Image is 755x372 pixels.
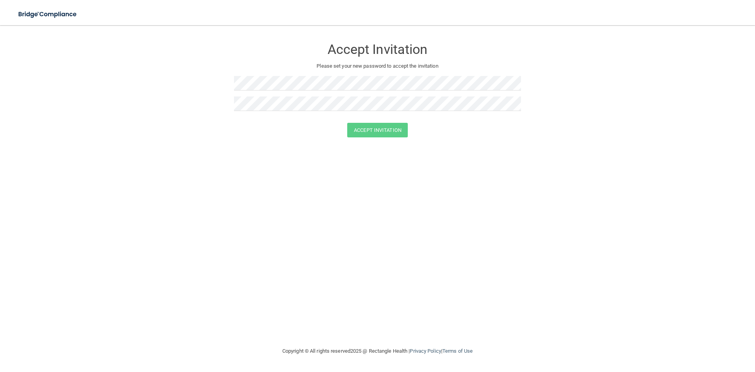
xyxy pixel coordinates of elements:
a: Privacy Policy [410,348,441,354]
div: Copyright © All rights reserved 2025 @ Rectangle Health | | [234,339,521,364]
button: Accept Invitation [347,123,408,137]
img: bridge_compliance_login_screen.278c3ca4.svg [12,6,84,22]
h3: Accept Invitation [234,42,521,57]
a: Terms of Use [442,348,473,354]
p: Please set your new password to accept the invitation [240,61,515,71]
